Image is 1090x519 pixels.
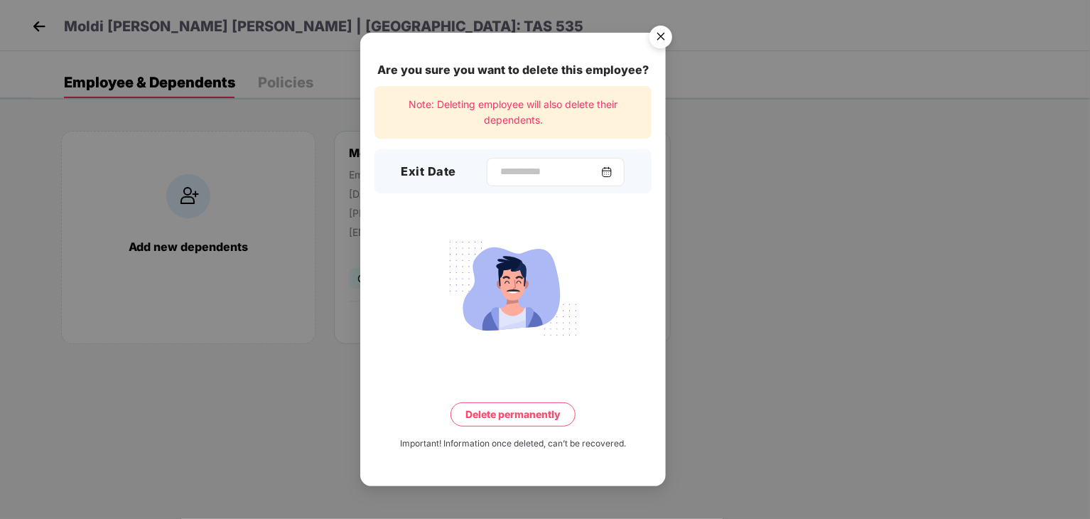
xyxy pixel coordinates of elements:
img: svg+xml;base64,PHN2ZyB4bWxucz0iaHR0cDovL3d3dy53My5vcmcvMjAwMC9zdmciIHdpZHRoPSI1NiIgaGVpZ2h0PSI1Ni... [641,19,681,59]
img: svg+xml;base64,PHN2ZyB4bWxucz0iaHR0cDovL3d3dy53My5vcmcvMjAwMC9zdmciIHdpZHRoPSIyMjQiIGhlaWdodD0iMT... [433,233,593,344]
div: Are you sure you want to delete this employee? [374,61,652,79]
h3: Exit Date [401,163,457,181]
button: Delete permanently [450,402,576,427]
div: Note: Deleting employee will also delete their dependents. [374,86,652,139]
button: Close [641,19,679,58]
img: svg+xml;base64,PHN2ZyBpZD0iQ2FsZW5kYXItMzJ4MzIiIHhtbG5zPSJodHRwOi8vd3d3LnczLm9yZy8yMDAwL3N2ZyIgd2... [601,166,613,178]
div: Important! Information once deleted, can’t be recovered. [400,437,626,451]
